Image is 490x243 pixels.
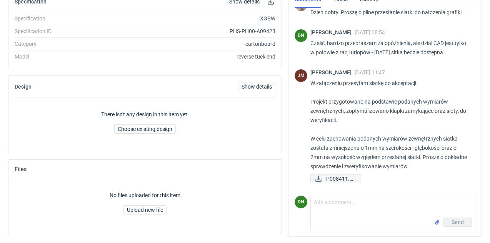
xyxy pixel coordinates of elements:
[295,29,307,42] figcaption: DN
[310,174,361,183] a: P008411.pdf
[310,8,469,17] p: Dzień dobry. Proszę o pilne przesłanie siatki do nałożenia grafiki.
[127,207,163,213] span: Upload new file
[310,79,469,171] p: W załączeniu przesyłam siatkę do akceptacji. Projekt przygotowano na podstawie podanych wymiarów ...
[114,124,176,134] button: Choose existing design
[452,220,464,225] span: Send
[118,126,172,132] span: Choose existing design
[119,40,275,48] div: cartonboard
[15,166,27,172] h2: Files
[355,69,385,75] span: [DATE] 11:47
[295,69,307,82] div: JOANNA MOCZAŁA
[119,15,275,22] div: XGBW
[15,40,119,48] div: Category
[310,69,355,75] span: [PERSON_NAME]
[443,218,472,227] button: Send
[238,82,275,91] a: Show details
[15,15,119,22] div: Specification
[101,111,189,118] p: There isn't any design in this item yet.
[119,53,275,60] div: reverse tuck end
[15,27,119,35] div: Specification ID
[119,27,275,35] div: PHS-PH00-A09423
[15,53,119,60] div: Model
[110,191,180,199] p: No files uploaded for this item
[123,205,167,215] button: Upload new file
[295,29,307,42] div: Dawid Nowak
[310,29,355,35] span: [PERSON_NAME]
[295,196,307,208] figcaption: DN
[295,196,307,208] div: Dawid Nowak
[295,69,307,82] figcaption: JM
[326,174,355,183] span: P008411.pdf
[310,39,469,57] p: Cześć, bardzo przepraszam za opóźnienia, ale dzial CAD jest tylko w połowie z racji urlopów - [DA...
[355,29,385,35] span: [DATE] 08:54
[15,84,32,90] h2: Design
